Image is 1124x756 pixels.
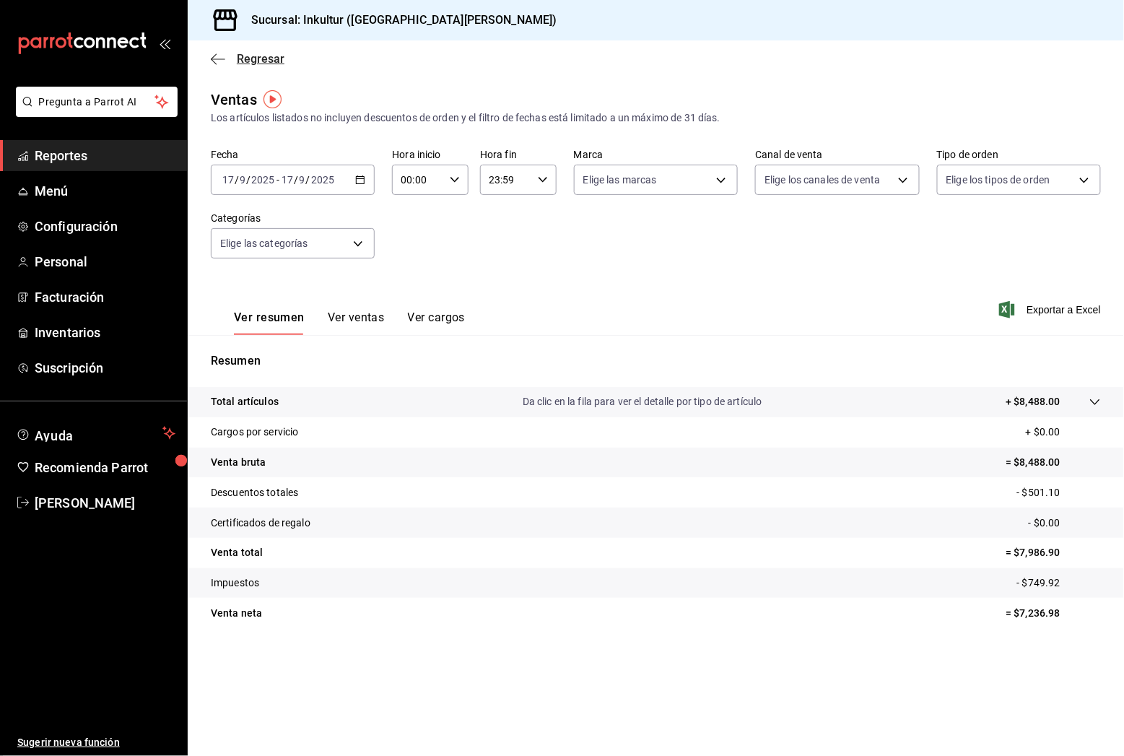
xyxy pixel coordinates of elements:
[764,173,880,187] span: Elige los canales de venta
[159,38,170,49] button: open_drawer_menu
[35,323,175,342] span: Inventarios
[211,52,284,66] button: Regresar
[1002,301,1101,318] button: Exportar a Excel
[35,181,175,201] span: Menú
[35,425,157,442] span: Ayuda
[211,606,262,621] p: Venta neta
[237,52,284,66] span: Regresar
[16,87,178,117] button: Pregunta a Parrot AI
[523,394,762,409] p: Da clic en la fila para ver el detalle por tipo de artículo
[294,174,298,186] span: /
[211,394,279,409] p: Total artículos
[1006,545,1101,560] p: = $7,986.90
[10,105,178,120] a: Pregunta a Parrot AI
[1029,516,1101,531] p: - $0.00
[211,516,310,531] p: Certificados de regalo
[235,174,239,186] span: /
[583,173,657,187] span: Elige las marcas
[281,174,294,186] input: --
[310,174,335,186] input: ----
[1006,606,1101,621] p: = $7,236.98
[239,174,246,186] input: --
[220,236,308,251] span: Elige las categorías
[946,173,1050,187] span: Elige los tipos de orden
[222,174,235,186] input: --
[35,287,175,307] span: Facturación
[306,174,310,186] span: /
[1006,455,1101,470] p: = $8,488.00
[299,174,306,186] input: --
[35,358,175,378] span: Suscripción
[1006,394,1060,409] p: + $8,488.00
[35,146,175,165] span: Reportes
[240,12,557,29] h3: Sucursal: Inkultur ([GEOGRAPHIC_DATA][PERSON_NAME])
[211,89,257,110] div: Ventas
[211,545,263,560] p: Venta total
[35,493,175,513] span: [PERSON_NAME]
[211,352,1101,370] p: Resumen
[211,110,1101,126] div: Los artículos listados no incluyen descuentos de orden y el filtro de fechas está limitado a un m...
[17,735,175,750] span: Sugerir nueva función
[211,214,375,224] label: Categorías
[211,455,266,470] p: Venta bruta
[234,310,305,335] button: Ver resumen
[211,150,375,160] label: Fecha
[1017,575,1101,591] p: - $749.92
[35,458,175,477] span: Recomienda Parrot
[937,150,1101,160] label: Tipo de orden
[263,90,282,108] img: Tooltip marker
[234,310,465,335] div: navigation tabs
[246,174,250,186] span: /
[1017,485,1101,500] p: - $501.10
[35,252,175,271] span: Personal
[211,485,298,500] p: Descuentos totales
[39,95,155,110] span: Pregunta a Parrot AI
[211,575,259,591] p: Impuestos
[480,150,557,160] label: Hora fin
[392,150,469,160] label: Hora inicio
[35,217,175,236] span: Configuración
[328,310,385,335] button: Ver ventas
[574,150,738,160] label: Marca
[408,310,466,335] button: Ver cargos
[276,174,279,186] span: -
[211,425,299,440] p: Cargos por servicio
[755,150,919,160] label: Canal de venta
[250,174,275,186] input: ----
[1026,425,1101,440] p: + $0.00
